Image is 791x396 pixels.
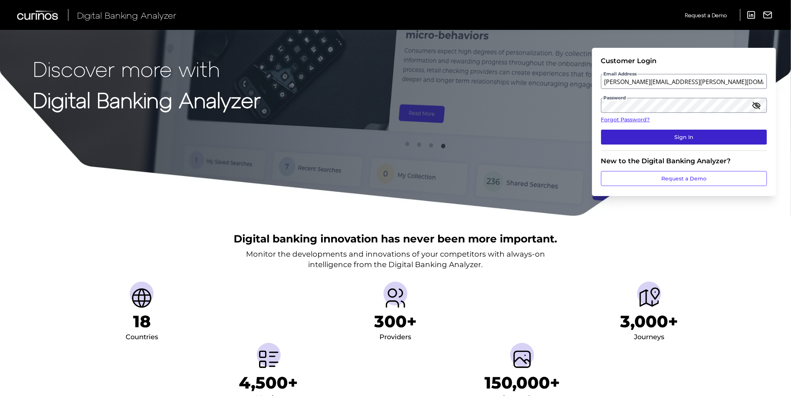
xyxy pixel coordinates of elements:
[126,331,158,343] div: Countries
[601,57,767,65] div: Customer Login
[17,10,59,20] img: Curinos
[601,157,767,165] div: New to the Digital Banking Analyzer?
[234,232,557,246] h2: Digital banking innovation has never been more important.
[603,95,627,101] span: Password
[601,171,767,186] a: Request a Demo
[77,10,176,21] span: Digital Banking Analyzer
[130,286,154,310] img: Countries
[380,331,412,343] div: Providers
[685,12,727,18] span: Request a Demo
[33,87,261,112] strong: Digital Banking Analyzer
[484,373,560,393] h1: 150,000+
[510,347,534,371] img: Screenshots
[257,347,281,371] img: Metrics
[685,9,727,21] a: Request a Demo
[637,286,661,310] img: Journeys
[603,71,638,77] span: Email Address
[601,116,767,124] a: Forgot Password?
[133,312,151,331] h1: 18
[601,130,767,145] button: Sign In
[33,57,261,80] p: Discover more with
[384,286,407,310] img: Providers
[374,312,417,331] h1: 300+
[620,312,678,331] h1: 3,000+
[239,373,298,393] h1: 4,500+
[634,331,664,343] div: Journeys
[246,249,545,270] p: Monitor the developments and innovations of your competitors with always-on intelligence from the...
